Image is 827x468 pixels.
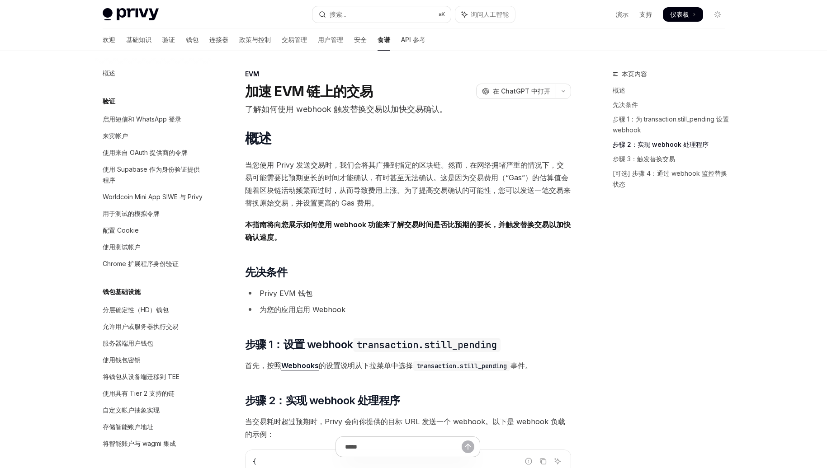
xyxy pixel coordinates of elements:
a: 允许用户或服务器执行交易 [95,318,211,335]
a: 欢迎 [103,29,115,51]
a: 使用来自 OAuth 提供商的令牌 [95,145,211,161]
font: Webhooks [281,361,319,370]
button: 在 ChatGPT 中打开 [476,84,556,99]
a: 使用具有 Tier 2 支持的链 [95,385,211,402]
a: 食谱 [378,29,390,51]
font: ⌘ [439,11,441,18]
font: 事件。 [510,361,532,370]
font: 步骤 3：触发替换交易 [613,155,675,163]
a: 连接器 [209,29,228,51]
font: 使用具有 Tier 2 支持的链 [103,389,175,397]
a: 自定义帐户抽象实现 [95,402,211,418]
a: 将智能账户与 wagmi 集成 [95,435,211,452]
font: 存储智能账户地址 [103,423,153,431]
button: 发送消息 [462,440,474,453]
a: 存储智能账户地址 [95,419,211,435]
font: 步骤 1：为 transaction.still_pending 设置 webhook [613,115,729,134]
code: transaction.still_pending [353,338,501,352]
font: 的设置说明从下拉菜单中选择 [319,361,413,370]
input: 提问... [345,437,462,457]
font: 加速 EVM 链上的交易 [245,83,373,99]
font: 分层确定性（HD）钱包 [103,306,169,314]
font: 连接器 [209,36,228,43]
font: 食谱 [378,36,390,43]
font: 本页内容 [622,70,647,78]
font: 为您的应用启用 Webhook [260,305,345,314]
font: 自定义帐户抽象实现 [103,406,160,414]
font: 用于测试的模拟令牌 [103,210,160,217]
font: 政策与控制 [239,36,271,43]
a: 安全 [354,29,367,51]
font: 先决条件 [245,266,288,279]
font: 将智能账户与 wagmi 集成 [103,440,176,447]
font: EVM [245,70,259,78]
a: 概述 [95,65,211,81]
a: 将钱包从设备端迁移到 TEE [95,369,211,385]
font: 本指南将向您展示如何使用 webhook 功能来了解交易时间是否比预期的要长，并触发替换交易以加快确认速度。 [245,220,571,242]
button: 切换暗模式 [710,7,725,22]
font: 允许用户或服务器执行交易 [103,323,179,330]
font: 来宾帐户 [103,132,128,140]
font: 步骤 1：设置 webhook [245,338,353,351]
a: 用于测试的模拟令牌 [95,206,211,222]
img: 灯光标志 [103,8,159,21]
font: 使用钱包密钥 [103,356,141,364]
a: 使用钱包密钥 [95,352,211,368]
button: 打开搜索 [312,6,451,23]
font: 验证 [103,97,115,105]
a: 仪表板 [663,7,703,22]
a: 交易管理 [282,29,307,51]
font: 概述 [103,69,115,77]
font: Worldcoin Mini App SIWE 与 Privy [103,193,203,201]
font: 安全 [354,36,367,43]
font: 基础知识 [126,36,151,43]
font: 演示 [616,10,629,18]
a: 分层确定性（HD）钱包 [95,302,211,318]
a: [可选] 步骤 4：通过 webhook 监控替换状态 [613,166,732,192]
font: 询问人工智能 [471,10,509,18]
font: 支持 [639,10,652,18]
font: 步骤 2：实现 webhook 处理程序 [613,140,709,148]
font: 概述 [613,86,625,94]
font: API 参考 [401,36,425,43]
font: 配置 Cookie [103,226,139,234]
font: 服务器端用户钱包 [103,339,153,347]
font: 钱包基础设施 [103,288,141,295]
font: 概述 [245,130,272,146]
a: 步骤 1：为 transaction.still_pending 设置 webhook [613,112,732,137]
font: 在 ChatGPT 中打开 [493,87,550,95]
a: 步骤 3：触发替换交易 [613,152,732,166]
a: API 参考 [401,29,425,51]
font: [可选] 步骤 4：通过 webhook 监控替换状态 [613,169,727,188]
font: 先决条件 [613,101,638,108]
a: 使用 Supabase 作为身份验证提供程序 [95,161,211,188]
a: Webhooks [281,361,319,370]
font: 步骤 2：实现 webhook 处理程序 [245,394,400,407]
font: Privy EVM 钱包 [260,289,312,298]
a: 支持 [639,10,652,19]
font: 使用 Supabase 作为身份验证提供程序 [103,165,200,184]
font: K [441,11,445,18]
font: 将钱包从设备端迁移到 TEE [103,373,180,380]
font: 当交易耗时超过预期时，Privy 会向你提供的目标 URL 发送一个 webhook。以下是 webhook 负载的示例： [245,417,565,439]
a: 概述 [613,83,732,98]
a: 来宾帐户 [95,128,211,144]
font: 首先，按照 [245,361,281,370]
a: 钱包 [186,29,198,51]
a: Worldcoin Mini App SIWE 与 Privy [95,189,211,205]
a: 步骤 2：实现 webhook 处理程序 [613,137,732,152]
font: 搜索... [330,10,346,18]
font: 使用测试帐户 [103,243,141,251]
button: 切换助手面板 [455,6,515,23]
a: 基础知识 [126,29,151,51]
a: 服务器端用户钱包 [95,335,211,351]
a: 配置 Cookie [95,222,211,239]
font: 钱包 [186,36,198,43]
a: 验证 [162,29,175,51]
a: 启用短信和 WhatsApp 登录 [95,111,211,127]
font: 用户管理 [318,36,343,43]
font: Chrome 扩展程序身份验证 [103,260,179,267]
font: 启用短信和 WhatsApp 登录 [103,115,181,123]
font: 使用来自 OAuth 提供商的令牌 [103,149,188,156]
a: 用户管理 [318,29,343,51]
